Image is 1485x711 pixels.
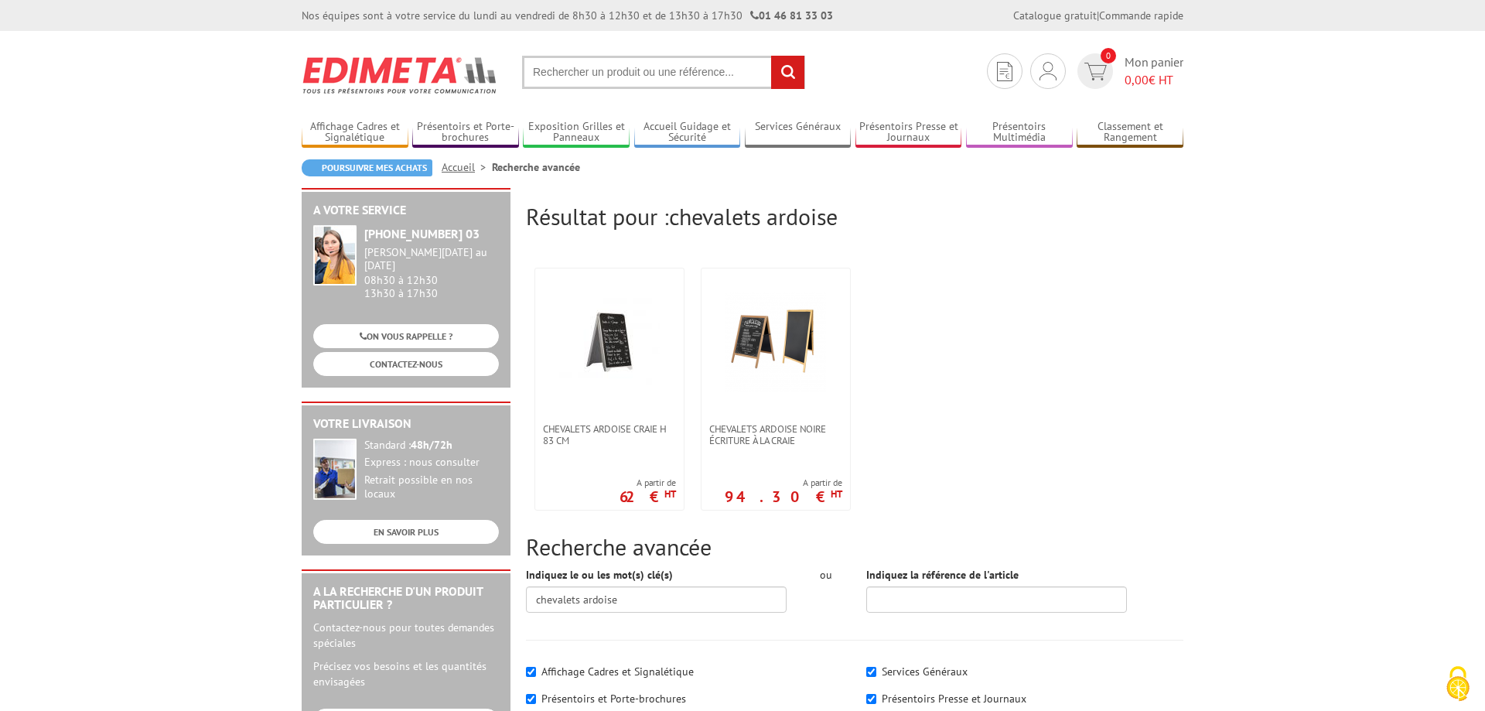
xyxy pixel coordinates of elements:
[412,120,519,145] a: Présentoirs et Porte-brochures
[364,246,499,299] div: 08h30 à 12h30 13h30 à 17h30
[745,120,852,145] a: Services Généraux
[302,159,432,176] a: Poursuivre mes achats
[1125,53,1183,89] span: Mon panier
[364,439,499,453] div: Standard :
[966,120,1073,145] a: Présentoirs Multimédia
[997,62,1012,81] img: devis rapide
[1439,665,1477,703] img: Cookies (fenêtre modale)
[750,9,833,22] strong: 01 46 81 33 03
[1431,658,1485,711] button: Cookies (fenêtre modale)
[664,487,676,501] sup: HT
[411,438,452,452] strong: 48h/72h
[1074,53,1183,89] a: devis rapide 0 Mon panier 0,00€ HT
[1125,71,1183,89] span: € HT
[313,439,357,500] img: widget-livraison.jpg
[364,456,499,470] div: Express : nous consulter
[541,665,694,679] label: Affichage Cadres et Signalétique
[302,8,833,23] div: Nos équipes sont à votre service du lundi au vendredi de 8h30 à 12h30 et de 13h30 à 17h30
[535,423,684,446] a: Chevalets ardoise craie H 83 cm
[1101,48,1116,63] span: 0
[313,352,499,376] a: CONTACTEZ-NOUS
[313,620,499,651] p: Contactez-nous pour toutes demandes spéciales
[669,201,838,231] span: chevalets ardoise
[313,225,357,285] img: widget-service.jpg
[1013,8,1183,23] div: |
[543,423,676,446] span: Chevalets ardoise craie H 83 cm
[855,120,962,145] a: Présentoirs Presse et Journaux
[313,520,499,544] a: EN SAVOIR PLUS
[831,487,842,501] sup: HT
[634,120,741,145] a: Accueil Guidage et Sécurité
[866,694,876,704] input: Présentoirs Presse et Journaux
[313,324,499,348] a: ON VOUS RAPPELLE ?
[771,56,804,89] input: rechercher
[882,665,968,679] label: Services Généraux
[725,492,842,501] p: 94.30 €
[302,46,499,104] img: Edimeta
[522,56,805,89] input: Rechercher un produit ou une référence...
[559,292,660,392] img: Chevalets ardoise craie H 83 cm
[882,692,1026,706] label: Présentoirs Presse et Journaux
[541,692,686,706] label: Présentoirs et Porte-brochures
[1084,63,1107,80] img: devis rapide
[702,423,850,446] a: Chevalets Ardoise Noire écriture à la craie
[526,203,1183,229] h2: Résultat pour :
[725,477,842,489] span: A partir de
[709,423,842,446] span: Chevalets Ardoise Noire écriture à la craie
[364,226,480,241] strong: [PHONE_NUMBER] 03
[1125,72,1149,87] span: 0,00
[620,477,676,489] span: A partir de
[364,246,499,272] div: [PERSON_NAME][DATE] au [DATE]
[866,667,876,677] input: Services Généraux
[866,567,1019,583] label: Indiquez la référence de l'article
[526,534,1183,559] h2: Recherche avancée
[725,292,826,392] img: Chevalets Ardoise Noire écriture à la craie
[1077,120,1183,145] a: Classement et Rangement
[526,567,673,583] label: Indiquez le ou les mot(s) clé(s)
[810,567,843,583] div: ou
[364,473,499,501] div: Retrait possible en nos locaux
[492,159,580,175] li: Recherche avancée
[1039,62,1057,80] img: devis rapide
[1013,9,1097,22] a: Catalogue gratuit
[313,585,499,612] h2: A la recherche d'un produit particulier ?
[526,667,536,677] input: Affichage Cadres et Signalétique
[523,120,630,145] a: Exposition Grilles et Panneaux
[1099,9,1183,22] a: Commande rapide
[313,203,499,217] h2: A votre service
[526,694,536,704] input: Présentoirs et Porte-brochures
[313,417,499,431] h2: Votre livraison
[442,160,492,174] a: Accueil
[620,492,676,501] p: 62 €
[302,120,408,145] a: Affichage Cadres et Signalétique
[313,658,499,689] p: Précisez vos besoins et les quantités envisagées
